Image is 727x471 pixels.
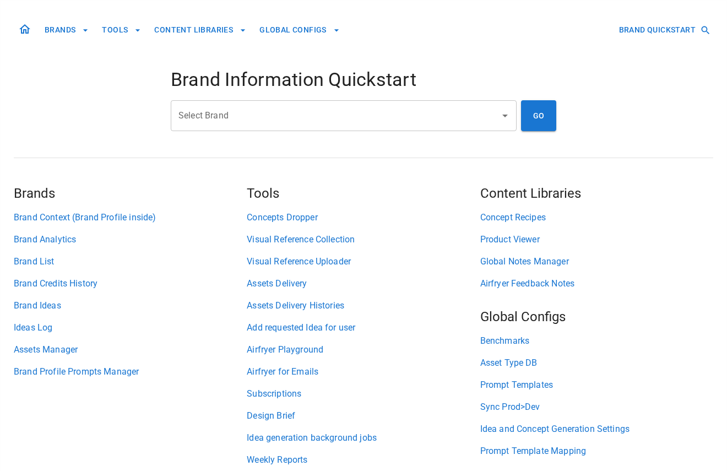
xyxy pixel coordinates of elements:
[255,20,344,40] button: GLOBAL CONFIGS
[480,334,713,348] a: Benchmarks
[480,378,713,392] a: Prompt Templates
[14,255,247,268] a: Brand List
[40,20,93,40] button: BRANDS
[247,409,480,423] a: Design Brief
[247,211,480,224] a: Concepts Dropper
[247,299,480,312] a: Assets Delivery Histories
[480,356,713,370] a: Asset Type DB
[247,365,480,378] a: Airfryer for Emails
[480,211,713,224] a: Concept Recipes
[480,233,713,246] a: Product Viewer
[480,277,713,290] a: Airfryer Feedback Notes
[14,343,247,356] a: Assets Manager
[14,321,247,334] a: Ideas Log
[97,20,145,40] button: TOOLS
[247,387,480,400] a: Subscriptions
[247,233,480,246] a: Visual Reference Collection
[497,108,513,123] button: Open
[480,445,713,458] a: Prompt Template Mapping
[171,68,556,91] h4: Brand Information Quickstart
[480,255,713,268] a: Global Notes Manager
[150,20,251,40] button: CONTENT LIBRARIES
[14,277,247,290] a: Brand Credits History
[247,431,480,445] a: Idea generation background jobs
[247,343,480,356] a: Airfryer Playground
[247,185,480,202] h5: Tools
[247,277,480,290] a: Assets Delivery
[14,185,247,202] h5: Brands
[480,308,713,326] h5: Global Configs
[14,299,247,312] a: Brand Ideas
[14,233,247,246] a: Brand Analytics
[14,211,247,224] a: Brand Context (Brand Profile inside)
[480,423,713,436] a: Idea and Concept Generation Settings
[521,100,556,131] button: GO
[14,365,247,378] a: Brand Profile Prompts Manager
[247,321,480,334] a: Add requested Idea for user
[615,20,713,40] button: BRAND QUICKSTART
[247,453,480,467] a: Weekly Reports
[480,400,713,414] a: Sync Prod>Dev
[480,185,713,202] h5: Content Libraries
[247,255,480,268] a: Visual Reference Uploader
